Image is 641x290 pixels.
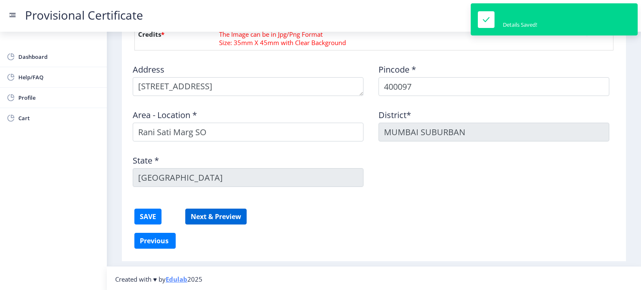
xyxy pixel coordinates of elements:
[379,123,609,141] input: District
[219,30,323,38] span: The Image can be in Jpg/Png Format
[18,52,100,62] span: Dashboard
[133,123,363,141] input: Area - Location
[135,18,216,50] th: Academic Bank of Credits
[133,168,363,187] input: State
[18,113,100,123] span: Cart
[18,72,100,82] span: Help/FAQ
[133,111,197,119] label: Area - Location *
[115,275,202,283] span: Created with ♥ by 2025
[379,77,609,96] input: Pincode
[133,156,159,165] label: State *
[379,66,416,74] label: Pincode *
[134,233,176,249] button: Previous ‍
[219,38,346,47] span: Size: 35mm X 45mm with Clear Background
[216,18,559,50] td: A Documnet of Academic Bank of Credits.
[503,21,537,28] div: Details Saved!
[379,111,411,119] label: District*
[18,93,100,103] span: Profile
[185,209,247,224] button: Next & Preview
[134,209,162,224] button: SAVE
[166,275,187,283] a: Edulab
[133,66,164,74] label: Address
[17,11,151,20] a: Provisional Certificate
